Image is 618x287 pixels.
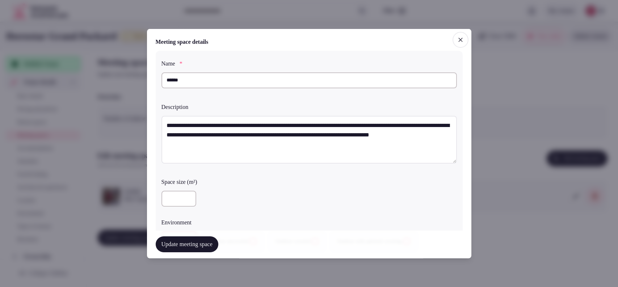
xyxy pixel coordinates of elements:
label: Name [161,60,457,66]
button: Update meeting space [156,237,218,253]
label: Environment [161,219,457,225]
h2: Meeting space details [156,37,209,46]
label: Description [161,104,457,110]
label: Space size (m²) [161,179,457,185]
